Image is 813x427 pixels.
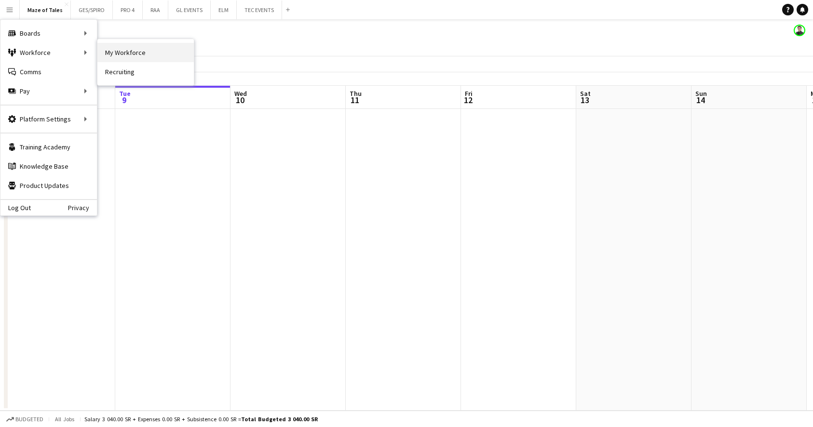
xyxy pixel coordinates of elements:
button: PRO 4 [113,0,143,19]
span: Wed [234,89,247,98]
span: Fri [465,89,473,98]
span: Total Budgeted 3 040.00 SR [241,415,318,423]
button: GES/SPIRO [71,0,113,19]
span: Thu [350,89,362,98]
div: Boards [0,24,97,43]
a: Training Academy [0,137,97,157]
span: Sun [695,89,707,98]
button: Budgeted [5,414,45,425]
span: 10 [233,94,247,106]
a: Comms [0,62,97,81]
a: Product Updates [0,176,97,195]
div: Salary 3 040.00 SR + Expenses 0.00 SR + Subsistence 0.00 SR = [84,415,318,423]
a: My Workforce [97,43,194,62]
app-user-avatar: Jesus Relampagos [794,25,805,36]
span: Budgeted [15,416,43,423]
div: Pay [0,81,97,101]
button: GL EVENTS [168,0,211,19]
button: RAA [143,0,168,19]
span: 11 [348,94,362,106]
a: Recruiting [97,62,194,81]
span: Tue [119,89,131,98]
button: TEC EVENTS [237,0,282,19]
span: Sat [580,89,591,98]
div: Platform Settings [0,109,97,129]
a: Privacy [68,204,97,212]
span: 13 [579,94,591,106]
button: ELM [211,0,237,19]
a: Log Out [0,204,31,212]
a: Knowledge Base [0,157,97,176]
span: All jobs [53,415,76,423]
button: Maze of Tales [20,0,71,19]
span: 14 [694,94,707,106]
div: Workforce [0,43,97,62]
span: 12 [463,94,473,106]
span: 9 [118,94,131,106]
